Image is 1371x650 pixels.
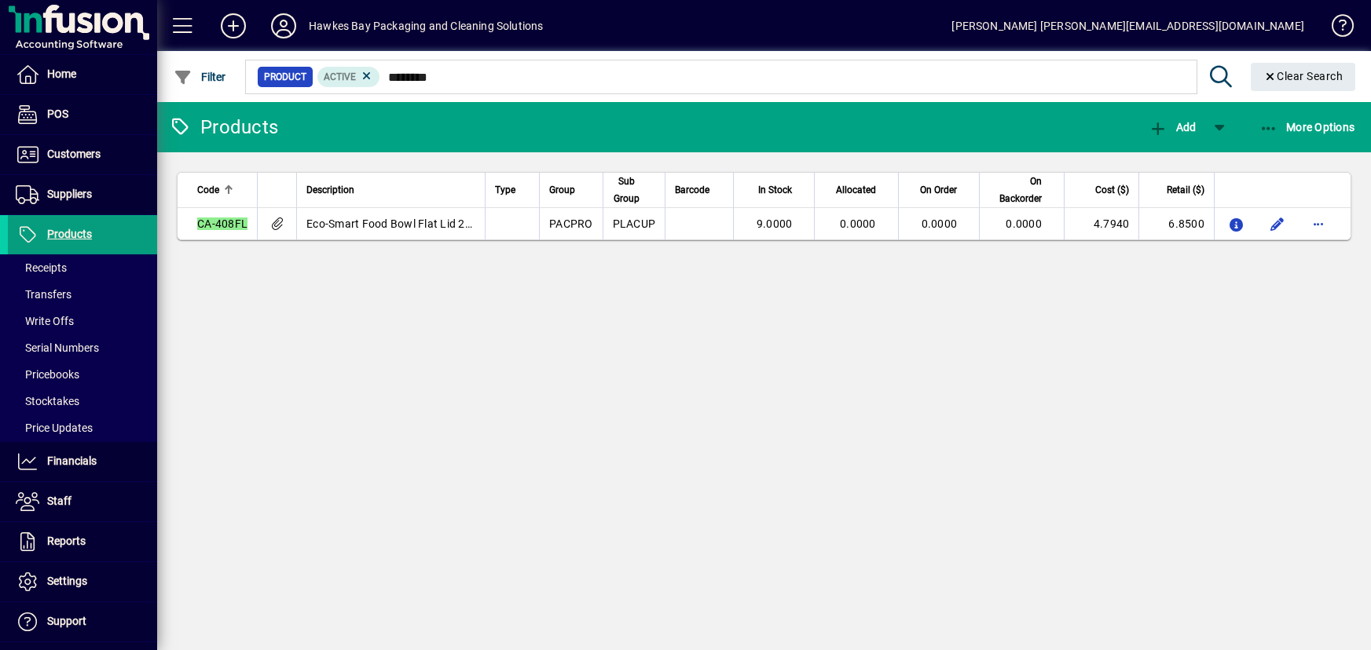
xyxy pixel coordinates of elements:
span: Description [306,181,354,199]
span: 0.0000 [922,217,958,230]
div: Description [306,181,475,199]
span: Type [495,181,515,199]
span: Suppliers [47,188,92,200]
div: Hawkes Bay Packaging and Cleaning Solutions [309,13,544,38]
div: On Backorder [989,173,1056,207]
span: Customers [47,148,101,160]
span: Products [47,228,92,240]
a: Write Offs [8,308,157,334]
a: Suppliers [8,175,157,214]
span: Allocated [836,181,876,199]
span: Pricebooks [16,368,79,381]
span: More Options [1259,121,1355,133]
a: Support [8,602,157,641]
a: Settings [8,562,157,601]
button: Clear [1251,63,1356,91]
a: Staff [8,482,157,521]
a: Home [8,55,157,94]
div: Allocated [824,181,889,199]
a: Pricebooks [8,361,157,388]
em: CA-408FL [197,217,247,230]
td: 4.7940 [1064,208,1139,239]
div: Sub Group [613,173,656,207]
span: Transfers [16,288,71,301]
button: More options [1306,211,1331,236]
mat-chip: Activation Status: Active [317,67,380,87]
span: Code [197,181,219,199]
span: Clear Search [1263,70,1344,82]
a: POS [8,95,157,134]
a: Customers [8,135,157,174]
span: On Order [920,181,957,199]
a: Knowledge Base [1320,3,1351,54]
span: Settings [47,575,87,587]
span: In Stock [758,181,792,199]
span: PACPRO [549,217,593,230]
span: 9.0000 [757,217,793,230]
a: Receipts [8,254,157,281]
span: Filter [174,71,226,83]
span: Group [549,181,575,199]
div: On Order [908,181,971,199]
a: Financials [8,442,157,481]
button: Add [1145,113,1200,141]
button: More Options [1256,113,1359,141]
span: 0.0000 [1006,217,1042,230]
div: [PERSON_NAME] [PERSON_NAME][EMAIL_ADDRESS][DOMAIN_NAME] [951,13,1304,38]
button: Add [208,12,258,40]
div: In Stock [743,181,806,199]
div: Products [169,115,278,140]
span: 0.0000 [840,217,876,230]
a: Serial Numbers [8,334,157,361]
span: POS [47,108,68,120]
span: Price Updates [16,422,93,434]
div: Type [495,181,530,199]
span: Serial Numbers [16,341,99,354]
a: Stocktakes [8,388,157,414]
span: Support [47,615,86,627]
div: Barcode [675,181,724,199]
span: Retail ($) [1167,181,1204,199]
span: Barcode [675,181,709,199]
span: Active [324,71,356,82]
span: Add [1149,121,1196,133]
a: Transfers [8,281,157,308]
span: Stocktakes [16,395,79,407]
span: Reports [47,535,86,547]
span: Staff [47,495,71,507]
span: Product [264,69,306,85]
button: Edit [1265,211,1290,236]
div: Code [197,181,247,199]
button: Filter [170,63,230,91]
span: PLACUP [613,217,656,230]
span: Financials [47,455,97,467]
span: Cost ($) [1095,181,1129,199]
a: Reports [8,522,157,561]
span: Home [47,68,76,80]
span: Write Offs [16,315,74,327]
span: Eco-Smart Food Bowl Flat Lid 227ml 25 slve [306,217,528,230]
span: Sub Group [613,173,642,207]
div: Group [549,181,593,199]
button: Profile [258,12,309,40]
span: On Backorder [989,173,1042,207]
td: 6.8500 [1138,208,1214,239]
a: Price Updates [8,414,157,441]
span: Receipts [16,261,67,274]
